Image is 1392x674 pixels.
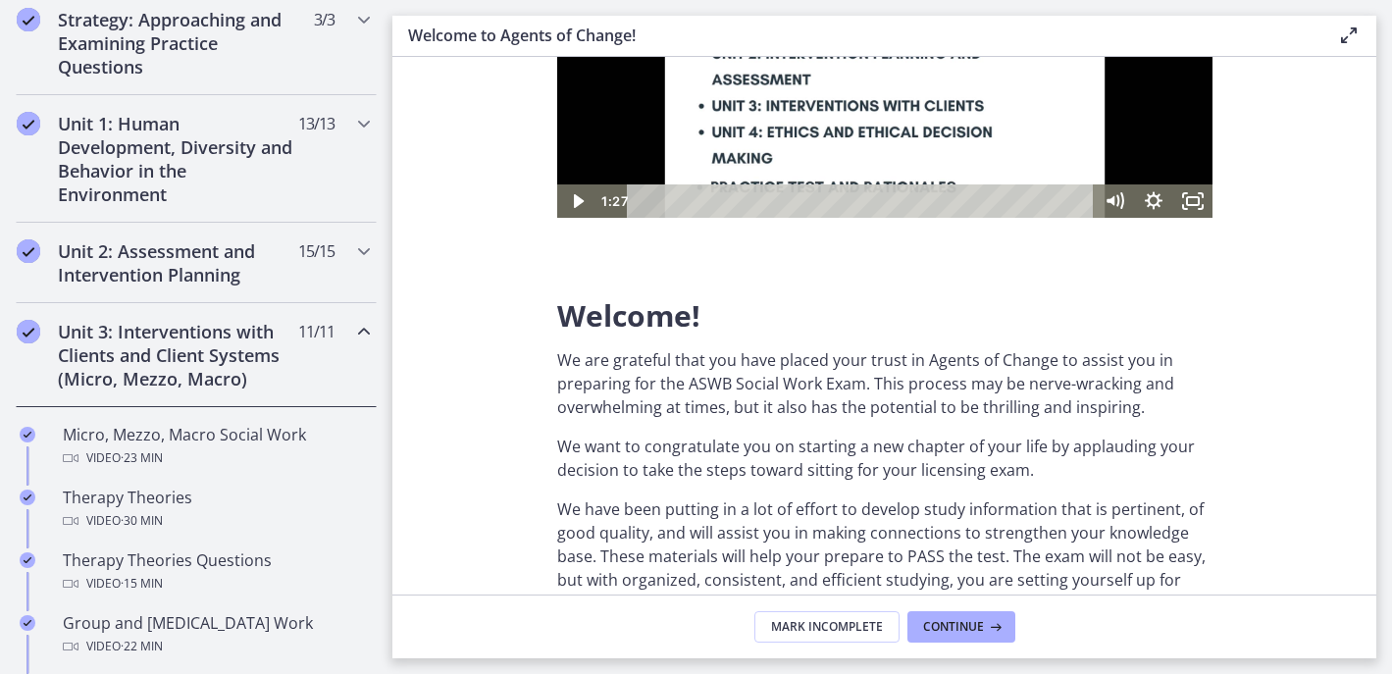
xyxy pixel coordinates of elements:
p: We are grateful that you have placed your trust in Agents of Change to assist you in preparing fo... [557,348,1212,419]
button: Continue [907,611,1015,643]
i: Completed [17,112,40,135]
i: Completed [17,239,40,263]
i: Completed [20,615,35,631]
button: Play Video: c1o6hcmjueu5qasqsu00.mp4 [267,129,389,207]
span: 13 / 13 [298,112,335,135]
span: 3 / 3 [314,8,335,31]
i: Completed [20,427,35,442]
i: Completed [17,8,40,31]
div: Micro, Mezzo, Macro Social Work [63,423,369,470]
p: We have been putting in a lot of effort to develop study information that is pertinent, of good q... [557,497,1212,615]
div: Playbar [84,336,528,369]
div: Video [63,635,369,658]
span: · 22 min [121,635,163,658]
span: Mark Incomplete [771,619,883,635]
div: Video [63,572,369,596]
button: Fullscreen [616,336,655,369]
h2: Unit 2: Assessment and Intervention Planning [58,239,297,286]
div: Video [63,446,369,470]
span: 15 / 15 [298,239,335,263]
span: · 23 min [121,446,163,470]
button: Mute [538,336,577,369]
button: Show settings menu [577,336,616,369]
h2: Unit 3: Interventions with Clients and Client Systems (Micro, Mezzo, Macro) [58,320,297,390]
div: Group and [MEDICAL_DATA] Work [63,611,369,658]
span: 11 / 11 [298,320,335,343]
span: Continue [923,619,984,635]
button: Mark Incomplete [754,611,900,643]
div: Therapy Theories Questions [63,548,369,596]
p: We want to congratulate you on starting a new chapter of your life by applauding your decision to... [557,435,1212,482]
span: · 15 min [121,572,163,596]
h3: Welcome to Agents of Change! [408,24,1306,47]
div: Video [63,509,369,533]
i: Completed [20,552,35,568]
i: Completed [20,490,35,505]
h2: Strategy: Approaching and Examining Practice Questions [58,8,297,78]
div: Therapy Theories [63,486,369,533]
span: Welcome! [557,295,700,336]
span: · 30 min [121,509,163,533]
h2: Unit 1: Human Development, Diversity and Behavior in the Environment [58,112,297,206]
i: Completed [17,320,40,343]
